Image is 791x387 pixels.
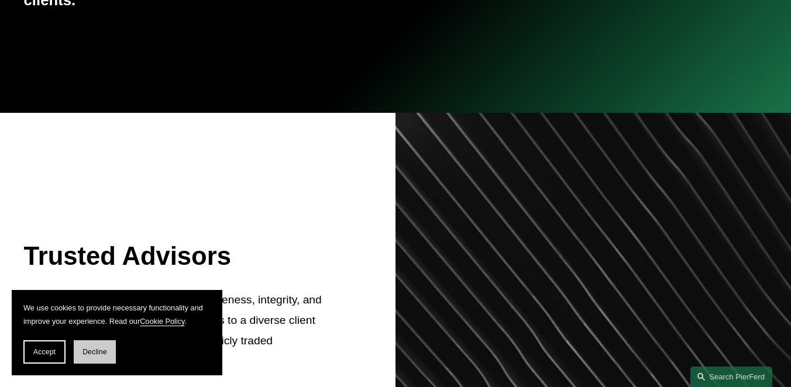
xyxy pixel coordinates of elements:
[74,340,116,364] button: Decline
[23,302,211,329] p: We use cookies to provide necessary functionality and improve your experience. Read our .
[23,340,66,364] button: Accept
[24,241,334,272] h2: Trusted Advisors
[33,348,56,356] span: Accept
[12,290,222,375] section: Cookie banner
[82,348,107,356] span: Decline
[140,317,184,326] a: Cookie Policy
[690,367,772,387] a: Search this site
